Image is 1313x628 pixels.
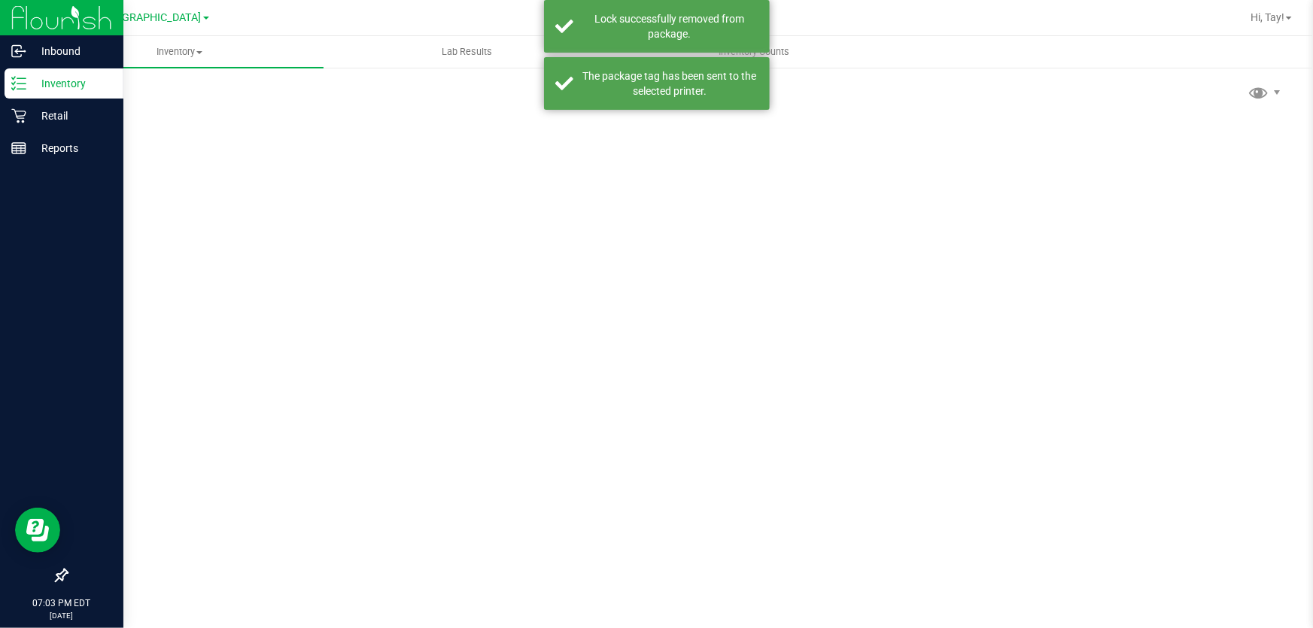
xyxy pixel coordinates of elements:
[1251,11,1284,23] span: Hi, Tay!
[26,74,117,93] p: Inventory
[11,76,26,91] inline-svg: Inventory
[11,141,26,156] inline-svg: Reports
[582,11,758,41] div: Lock successfully removed from package.
[99,11,202,24] span: [GEOGRAPHIC_DATA]
[11,44,26,59] inline-svg: Inbound
[324,36,611,68] a: Lab Results
[421,45,512,59] span: Lab Results
[26,139,117,157] p: Reports
[7,610,117,621] p: [DATE]
[36,36,324,68] a: Inventory
[7,596,117,610] p: 07:03 PM EDT
[582,68,758,99] div: The package tag has been sent to the selected printer.
[11,108,26,123] inline-svg: Retail
[15,508,60,553] iframe: Resource center
[36,45,324,59] span: Inventory
[26,107,117,125] p: Retail
[26,42,117,60] p: Inbound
